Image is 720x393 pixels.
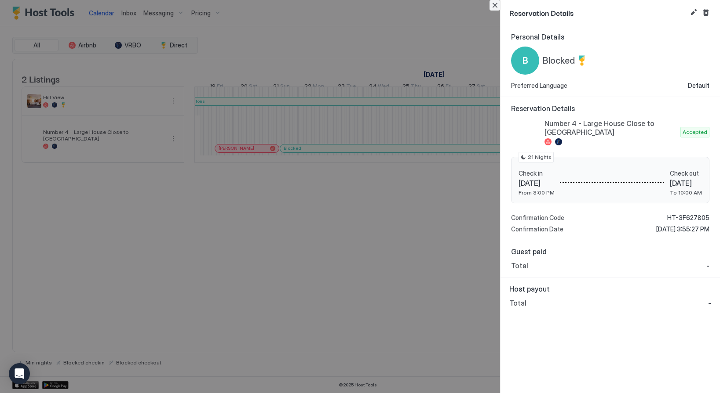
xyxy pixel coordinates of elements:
span: Preferred Language [511,82,567,90]
span: Reservation Details [509,7,687,18]
button: Edit reservation [688,7,699,18]
span: - [706,261,709,270]
span: From 3:00 PM [519,189,555,196]
div: Open Intercom Messenger [9,363,30,384]
span: [DATE] [519,179,555,187]
div: listing image [511,118,539,146]
span: Number 4 - Large House Close to [GEOGRAPHIC_DATA] [545,119,677,137]
span: Host payout [509,285,711,293]
span: [DATE] [670,179,702,187]
span: HT-3F627805 [667,214,709,222]
span: Guest paid [511,247,709,256]
button: Cancel reservation [701,7,711,18]
span: Check in [519,169,555,177]
span: 21 Nights [528,153,552,161]
span: Confirmation Code [511,214,564,222]
span: Personal Details [511,32,709,41]
span: Blocked [543,55,575,66]
span: - [708,299,711,307]
span: Accepted [683,128,707,136]
span: Confirmation Date [511,225,563,233]
span: Check out [670,169,702,177]
span: To 10:00 AM [670,189,702,196]
span: Total [509,299,526,307]
span: B [523,54,528,67]
span: Default [688,82,709,90]
span: Reservation Details [511,104,709,113]
span: [DATE] 3:55:27 PM [656,225,709,233]
span: Total [511,261,528,270]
